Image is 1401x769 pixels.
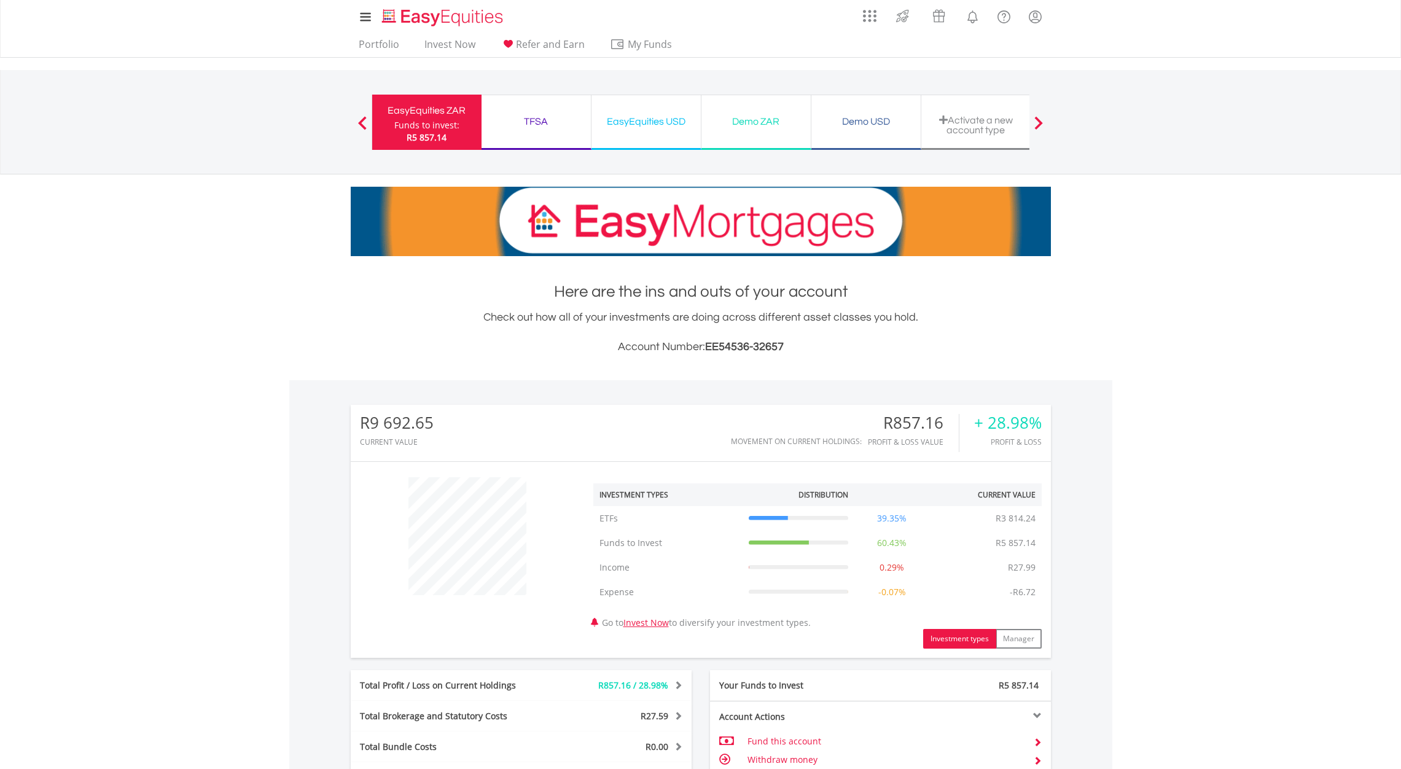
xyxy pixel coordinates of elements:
[351,741,550,753] div: Total Bundle Costs
[974,438,1042,446] div: Profit & Loss
[394,119,459,131] div: Funds to invest:
[646,741,668,752] span: R0.00
[1004,580,1042,604] td: -R6.72
[351,309,1051,356] div: Check out how all of your investments are doing across different asset classes you hold.
[705,341,784,353] span: EE54536-32657
[710,711,881,723] div: Account Actions
[996,629,1042,649] button: Manager
[516,37,585,51] span: Refer and Earn
[868,438,959,446] div: Profit & Loss Value
[380,102,474,119] div: EasyEquities ZAR
[863,9,876,23] img: grid-menu-icon.svg
[929,6,949,26] img: vouchers-v2.svg
[929,115,1023,135] div: Activate a new account type
[584,471,1051,649] div: Go to to diversify your investment types.
[1002,555,1042,580] td: R27.99
[798,490,848,500] div: Distribution
[623,617,669,628] a: Invest Now
[593,580,743,604] td: Expense
[593,506,743,531] td: ETFs
[496,38,590,57] a: Refer and Earn
[351,281,1051,303] h1: Here are the ins and outs of your account
[747,751,1023,769] td: Withdraw money
[489,113,583,130] div: TFSA
[351,679,550,692] div: Total Profit / Loss on Current Holdings
[1020,3,1051,30] a: My Profile
[641,710,668,722] span: R27.59
[351,338,1051,356] h3: Account Number:
[854,580,929,604] td: -0.07%
[854,531,929,555] td: 60.43%
[598,679,668,691] span: R857.16 / 28.98%
[407,131,447,143] span: R5 857.14
[593,483,743,506] th: Investment Types
[854,506,929,531] td: 39.35%
[380,7,508,28] img: EasyEquities_Logo.png
[974,414,1042,432] div: + 28.98%
[351,187,1051,256] img: EasyMortage Promotion Banner
[351,710,550,722] div: Total Brokerage and Statutory Costs
[710,679,881,692] div: Your Funds to Invest
[747,732,1023,751] td: Fund this account
[854,555,929,580] td: 0.29%
[610,36,690,52] span: My Funds
[593,555,743,580] td: Income
[988,3,1020,28] a: FAQ's and Support
[923,629,996,649] button: Investment types
[957,3,988,28] a: Notifications
[855,3,884,23] a: AppsGrid
[709,113,803,130] div: Demo ZAR
[819,113,913,130] div: Demo USD
[989,531,1042,555] td: R5 857.14
[999,679,1039,691] span: R5 857.14
[360,438,434,446] div: CURRENT VALUE
[989,506,1042,531] td: R3 814.24
[892,6,913,26] img: thrive-v2.svg
[354,38,404,57] a: Portfolio
[599,113,693,130] div: EasyEquities USD
[593,531,743,555] td: Funds to Invest
[420,38,480,57] a: Invest Now
[929,483,1042,506] th: Current Value
[731,437,862,445] div: Movement on Current Holdings:
[377,3,508,28] a: Home page
[360,414,434,432] div: R9 692.65
[921,3,957,26] a: Vouchers
[868,414,959,432] div: R857.16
